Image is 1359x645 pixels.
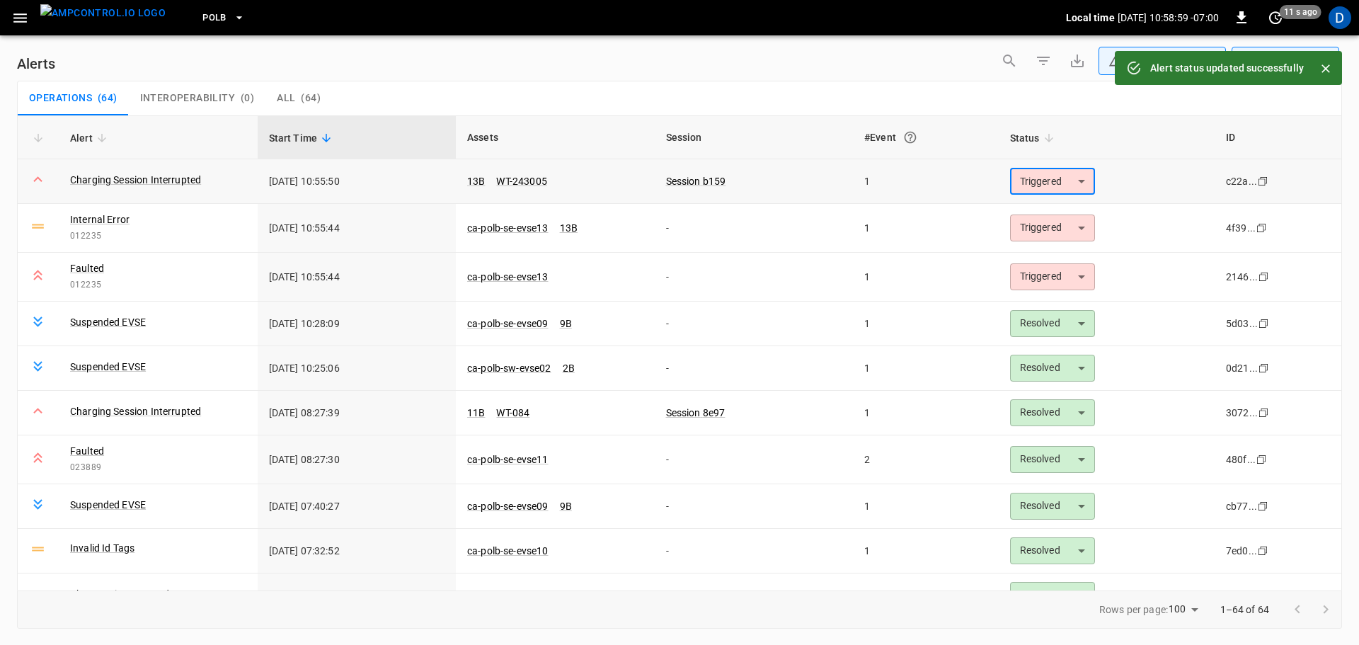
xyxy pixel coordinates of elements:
button: An event is a single occurrence of an issue. An alert groups related events for the same asset, m... [898,125,923,150]
button: set refresh interval [1264,6,1287,29]
td: 1 [853,391,999,435]
div: Triggered [1010,168,1095,195]
td: 2 [853,435,999,484]
a: Charger Disconnected [70,587,169,601]
td: 1 [853,302,999,346]
div: Any Status [1108,54,1203,69]
span: All [277,92,295,105]
td: [DATE] 10:25:06 [258,346,457,391]
a: Session b159 [666,176,726,187]
th: Assets [456,116,655,159]
div: Triggered [1010,215,1095,241]
td: - [655,346,854,391]
div: Resolved [1010,582,1095,609]
span: ( 64 ) [301,92,321,105]
td: - [655,302,854,346]
span: 012235 [70,278,246,292]
div: copy [1257,360,1271,376]
span: Operations [29,92,92,105]
td: [DATE] 07:32:52 [258,529,457,573]
h6: Alerts [17,52,55,75]
a: ca-polb-se-evse13 [467,271,549,282]
div: copy [1255,452,1269,467]
td: [DATE] 08:27:39 [258,391,457,435]
td: [DATE] 08:27:30 [258,435,457,484]
a: ca-polb-sw-evse02 [467,363,551,374]
span: Status [1010,130,1058,147]
div: Triggered [1010,263,1095,290]
a: Invalid Id Tags [70,541,134,555]
span: 023889 [70,461,246,475]
span: ( 0 ) [241,92,254,105]
a: ca-polb-se-evse11 [467,454,549,465]
span: Interoperability [140,92,235,105]
td: - [655,484,854,529]
a: 13B [467,176,485,187]
div: 0e22... [1226,588,1257,603]
a: Faulted [70,261,104,275]
div: Resolved [1010,399,1095,426]
div: #Event [864,125,987,150]
div: 7ed0... [1226,544,1257,558]
a: Session 8e97 [666,407,726,418]
span: Alert [70,130,111,147]
span: PoLB [202,10,226,26]
td: - [655,435,854,484]
div: Last 24 hrs [1258,47,1339,74]
img: ampcontrol.io logo [40,4,166,22]
td: [DATE] 07:17:24 [258,573,457,618]
span: 012235 [70,229,246,244]
a: 9B [560,318,572,329]
div: Resolved [1010,537,1095,564]
td: [DATE] 10:55:50 [258,159,457,204]
a: Suspended EVSE [70,360,146,374]
a: ca-polb-se-evse13 [467,222,549,234]
span: Start Time [269,130,336,147]
p: Rows per page: [1099,603,1168,617]
div: c22a... [1226,174,1257,188]
div: 2146... [1226,270,1258,284]
div: copy [1256,588,1271,603]
div: Alert status updated successfully [1150,55,1304,81]
div: copy [1256,543,1271,559]
td: - [655,253,854,302]
a: ca-polb-se-evse10 [467,590,549,601]
div: copy [1257,316,1271,331]
th: Session [655,116,854,159]
td: - [655,529,854,573]
td: 1 [853,484,999,529]
a: 2B [563,363,575,374]
td: 1 [853,204,999,253]
td: 1 [853,529,999,573]
div: copy [1256,173,1271,189]
div: 3072... [1226,406,1258,420]
a: WT-243005 [496,176,546,187]
div: copy [1257,269,1271,285]
div: 4f39... [1226,221,1256,235]
a: 13B [560,222,578,234]
td: - [655,204,854,253]
td: - [655,573,854,618]
div: copy [1257,405,1271,421]
span: 11 s ago [1280,5,1321,19]
button: PoLB [197,4,251,32]
div: 0d21... [1226,361,1258,375]
td: 1 [853,159,999,204]
a: 9B [560,501,572,512]
div: 5d03... [1226,316,1258,331]
p: [DATE] 10:58:59 -07:00 [1118,11,1219,25]
td: [DATE] 10:55:44 [258,253,457,302]
div: Resolved [1010,355,1095,382]
td: [DATE] 10:28:09 [258,302,457,346]
a: Internal Error [70,212,130,227]
div: copy [1256,498,1271,514]
a: ca-polb-se-evse10 [467,545,549,556]
div: cb77... [1226,499,1257,513]
span: ( 64 ) [98,92,117,105]
a: WT-084 [496,407,529,418]
div: Resolved [1010,493,1095,520]
a: ca-polb-se-evse09 [467,318,549,329]
a: 11B [467,407,485,418]
a: Suspended EVSE [70,315,146,329]
div: profile-icon [1329,6,1351,29]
